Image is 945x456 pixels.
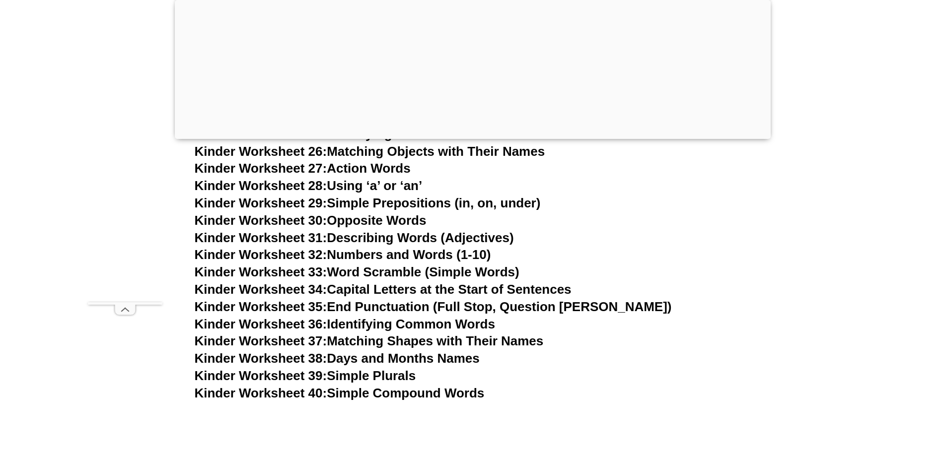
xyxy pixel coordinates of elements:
span: Kinder Worksheet 25: [195,127,327,141]
a: Kinder Worksheet 28:Using ‘a’ or ‘an’ [195,178,423,193]
span: Kinder Worksheet 32: [195,247,327,262]
span: Kinder Worksheet 33: [195,264,327,279]
a: Kinder Worksheet 33:Word Scramble (Simple Words) [195,264,519,279]
span: Kinder Worksheet 37: [195,333,327,348]
a: Kinder Worksheet 27:Action Words [195,161,411,176]
a: Kinder Worksheet 39:Simple Plurals [195,368,416,383]
a: Kinder Worksheet 40:Simple Compound Words [195,386,485,400]
span: Kinder Worksheet 39: [195,368,327,383]
a: Kinder Worksheet 30:Opposite Words [195,213,427,228]
span: Kinder Worksheet 30: [195,213,327,228]
a: Kinder Worksheet 38:Days and Months Names [195,351,480,366]
iframe: Advertisement [88,23,162,302]
a: Kinder Worksheet 25:Identifying Verbs [195,127,431,141]
a: Kinder Worksheet 29:Simple Prepositions (in, on, under) [195,195,541,210]
span: Kinder Worksheet 36: [195,317,327,331]
a: Kinder Worksheet 34:Capital Letters at the Start of Sentences [195,282,572,297]
span: Kinder Worksheet 31: [195,230,327,245]
span: Kinder Worksheet 40: [195,386,327,400]
a: Kinder Worksheet 37:Matching Shapes with Their Names [195,333,544,348]
span: Kinder Worksheet 38: [195,351,327,366]
span: Kinder Worksheet 34: [195,282,327,297]
span: Kinder Worksheet 27: [195,161,327,176]
a: Kinder Worksheet 26:Matching Objects with Their Names [195,144,545,159]
iframe: Chat Widget [780,344,945,456]
span: Kinder Worksheet 26: [195,144,327,159]
a: Kinder Worksheet 32:Numbers and Words (1-10) [195,247,491,262]
a: Kinder Worksheet 31:Describing Words (Adjectives) [195,230,514,245]
a: Kinder Worksheet 36:Identifying Common Words [195,317,495,331]
span: Kinder Worksheet 35: [195,299,327,314]
span: Kinder Worksheet 29: [195,195,327,210]
span: Kinder Worksheet 28: [195,178,327,193]
a: Kinder Worksheet 35:End Punctuation (Full Stop, Question [PERSON_NAME]) [195,299,672,314]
